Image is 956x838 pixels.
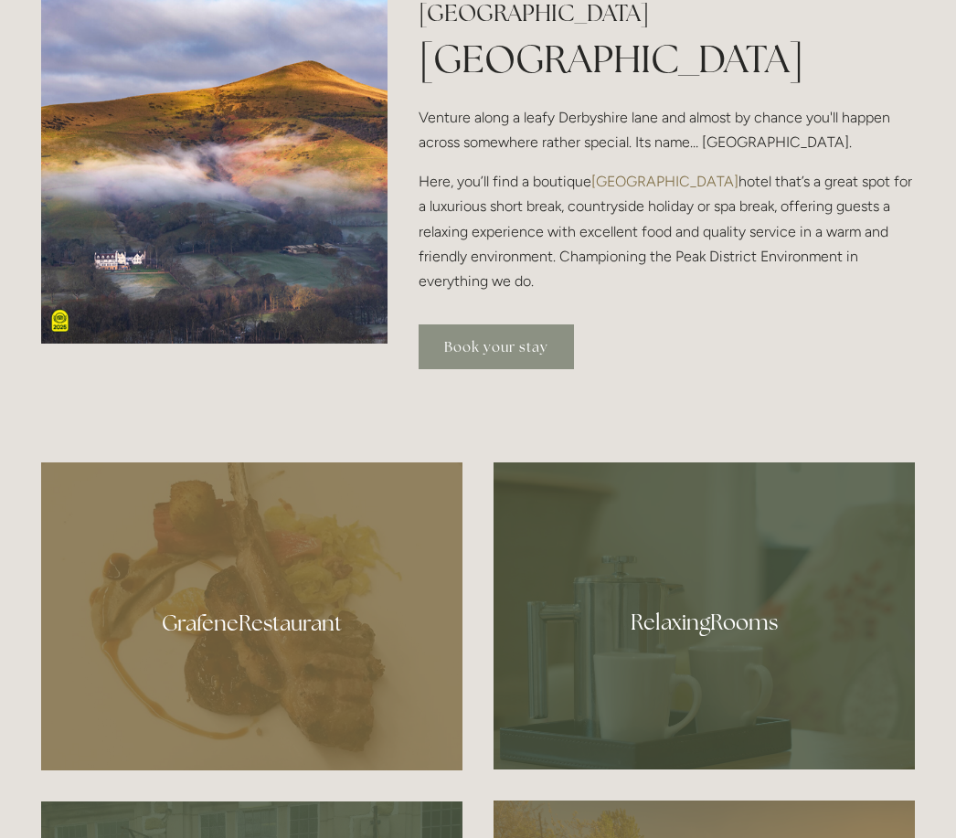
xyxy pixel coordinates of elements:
[419,32,915,86] h1: [GEOGRAPHIC_DATA]
[494,462,915,769] a: photo of a tea tray and its cups, Losehill House
[419,324,574,369] a: Book your stay
[591,173,738,190] a: [GEOGRAPHIC_DATA]
[419,105,915,154] p: Venture along a leafy Derbyshire lane and almost by chance you'll happen across somewhere rather ...
[419,169,915,293] p: Here, you’ll find a boutique hotel that’s a great spot for a luxurious short break, countryside h...
[41,462,462,770] a: Cutlet and shoulder of Cabrito goat, smoked aubergine, beetroot terrine, savoy cabbage, melting b...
